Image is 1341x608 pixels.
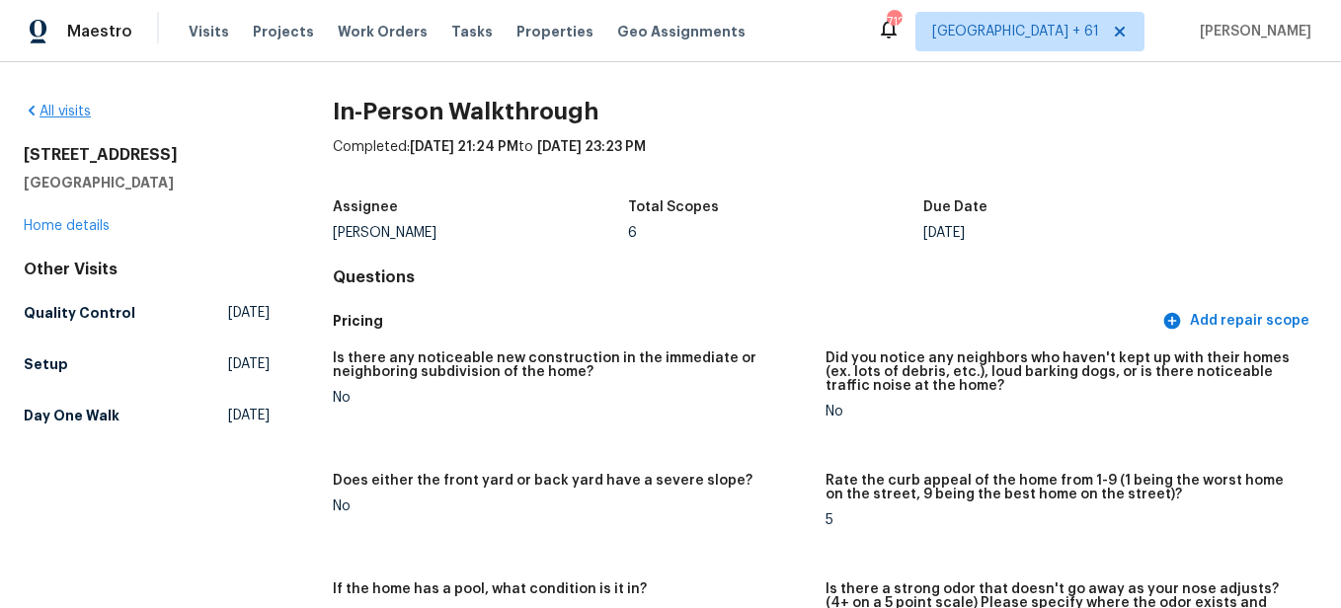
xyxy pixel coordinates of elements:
[228,354,270,374] span: [DATE]
[338,22,428,41] span: Work Orders
[333,137,1317,189] div: Completed: to
[410,140,518,154] span: [DATE] 21:24 PM
[826,513,1302,527] div: 5
[1166,309,1309,334] span: Add repair scope
[887,12,901,32] div: 712
[24,354,68,374] h5: Setup
[24,105,91,118] a: All visits
[24,406,119,425] h5: Day One Walk
[826,474,1302,501] h5: Rate the curb appeal of the home from 1-9 (1 being the worst home on the street, 9 being the best...
[24,295,270,331] a: Quality Control[DATE]
[923,200,987,214] h5: Due Date
[228,303,270,323] span: [DATE]
[67,22,132,41] span: Maestro
[333,267,1317,287] h4: Questions
[24,219,110,233] a: Home details
[333,200,398,214] h5: Assignee
[932,22,1099,41] span: [GEOGRAPHIC_DATA] + 61
[628,226,923,240] div: 6
[333,499,809,513] div: No
[24,303,135,323] h5: Quality Control
[628,200,719,214] h5: Total Scopes
[24,145,270,165] h2: [STREET_ADDRESS]
[1192,22,1311,41] span: [PERSON_NAME]
[24,173,270,192] h5: [GEOGRAPHIC_DATA]
[189,22,229,41] span: Visits
[24,398,270,433] a: Day One Walk[DATE]
[537,140,646,154] span: [DATE] 23:23 PM
[333,226,628,240] div: [PERSON_NAME]
[826,405,1302,418] div: No
[228,406,270,425] span: [DATE]
[253,22,314,41] span: Projects
[24,260,270,279] div: Other Visits
[826,351,1302,393] h5: Did you notice any neighbors who haven't kept up with their homes (ex. lots of debris, etc.), lou...
[333,311,1158,332] h5: Pricing
[923,226,1219,240] div: [DATE]
[516,22,593,41] span: Properties
[333,102,1317,121] h2: In-Person Walkthrough
[1158,303,1317,340] button: Add repair scope
[333,391,809,405] div: No
[333,351,809,379] h5: Is there any noticeable new construction in the immediate or neighboring subdivision of the home?
[617,22,746,41] span: Geo Assignments
[451,25,493,38] span: Tasks
[333,582,647,596] h5: If the home has a pool, what condition is it in?
[24,346,270,382] a: Setup[DATE]
[333,474,752,488] h5: Does either the front yard or back yard have a severe slope?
